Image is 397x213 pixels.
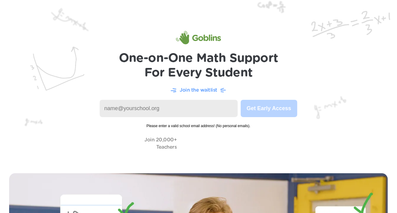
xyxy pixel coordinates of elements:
[241,100,297,117] button: Get Early Access
[145,136,177,151] p: Join 20,000+ Teachers
[100,100,238,117] input: name@yourschool.org
[100,117,297,129] span: Please enter a valid school email address! (No personal emails).
[180,86,217,94] p: Join the waitlist
[119,51,278,80] h1: One-on-One Math Support For Every Student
